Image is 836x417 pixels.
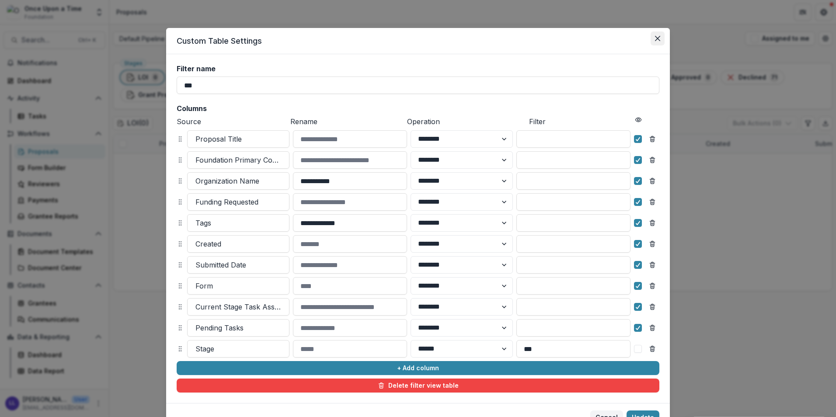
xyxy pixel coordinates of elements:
[645,258,659,272] button: Remove column
[645,279,659,293] button: Remove column
[645,342,659,356] button: Remove column
[177,104,659,113] h2: Columns
[645,174,659,188] button: Remove column
[290,116,403,127] p: Rename
[645,195,659,209] button: Remove column
[645,216,659,230] button: Remove column
[177,361,659,375] button: + Add column
[645,153,659,167] button: Remove column
[407,116,526,127] p: Operation
[645,300,659,314] button: Remove column
[166,28,670,54] header: Custom Table Settings
[645,132,659,146] button: Remove column
[651,31,665,45] button: Close
[177,116,287,127] p: Source
[645,237,659,251] button: Remove column
[529,116,631,127] p: Filter
[645,321,659,335] button: Remove column
[177,379,659,393] button: Delete filter view table
[177,65,654,73] label: Filter name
